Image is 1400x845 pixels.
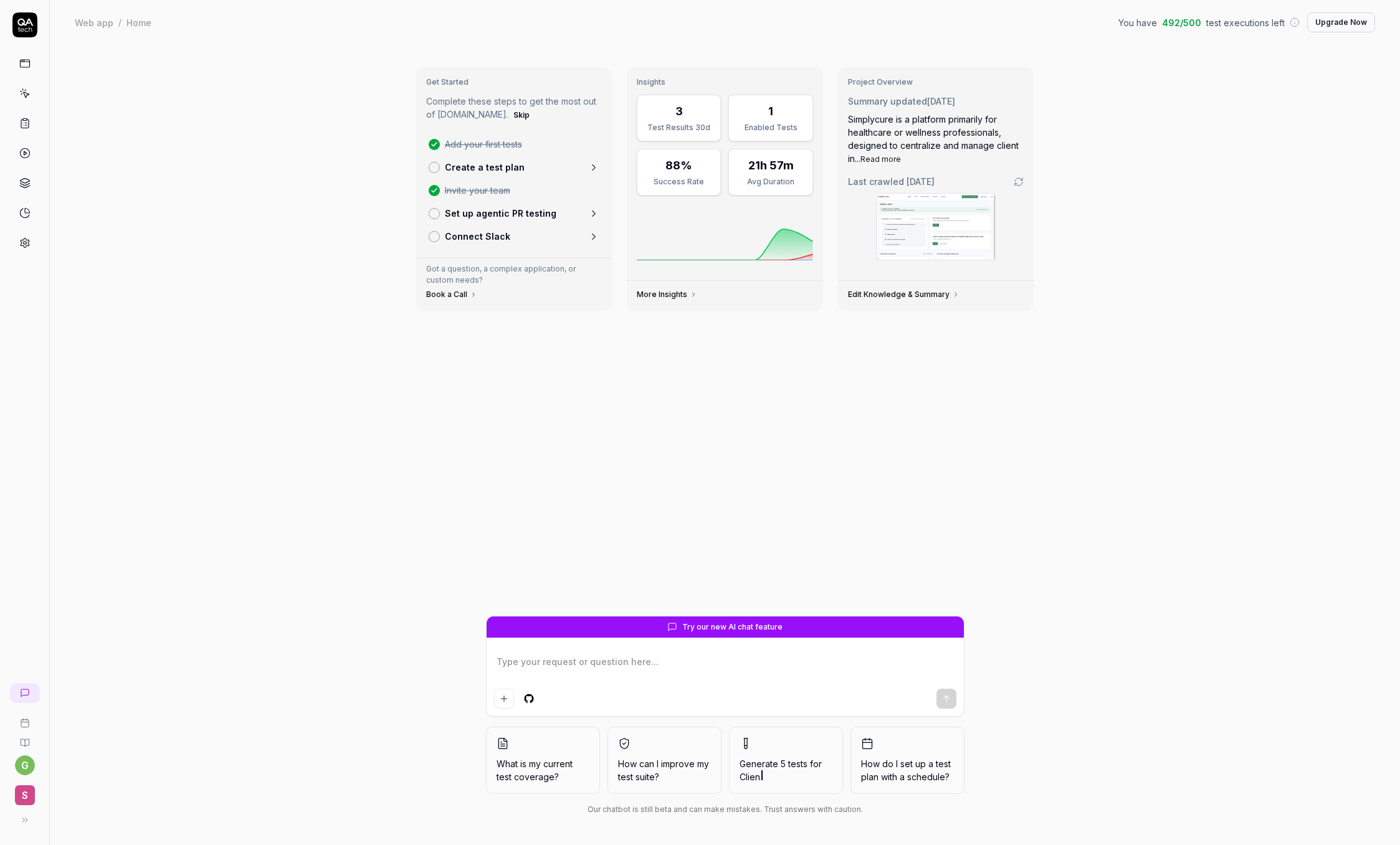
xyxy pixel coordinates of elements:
h3: Project Overview [848,77,1024,87]
span: You have [1118,16,1157,29]
p: Connect Slack [445,230,510,243]
p: Got a question, a complex application, or custom needs? [426,263,602,286]
span: S [15,785,35,805]
span: Summary updated [848,96,927,106]
span: Clien [740,772,760,782]
span: Generate 5 tests for [740,757,832,783]
div: Avg Duration [736,176,804,187]
h3: Insights [637,77,813,87]
img: Screenshot [877,194,995,260]
a: Documentation [5,728,44,748]
span: Try our new AI chat feature [682,621,783,633]
a: Edit Knowledge & Summary [848,290,960,300]
a: More Insights [637,290,697,300]
button: Read more [860,154,901,165]
div: Test Results 30d [645,122,713,133]
a: Book a call with us [5,708,44,728]
div: Home [126,16,151,29]
a: Create a test plan [424,156,605,179]
a: Go to crawling settings [1014,177,1024,187]
span: 492 / 500 [1162,16,1201,29]
button: Generate 5 tests forClien [729,727,843,794]
a: Book a Call [426,290,477,300]
a: Set up agentic PR testing [424,202,605,225]
div: 21h 57m [748,157,794,174]
button: Skip [511,108,532,123]
a: Connect Slack [424,225,605,248]
button: What is my current test coverage? [486,727,600,794]
time: [DATE] [927,96,955,106]
div: Our chatbot is still beta and can make mistakes. Trust answers with caution. [486,804,964,815]
div: 88% [665,157,692,174]
span: How do I set up a test plan with a schedule? [861,757,954,783]
h3: Get Started [426,77,602,87]
span: test executions left [1206,16,1285,29]
button: S [5,775,44,808]
button: g [15,755,35,775]
button: How can I improve my test suite? [607,727,721,794]
span: Simplycure is a platform primarily for healthcare or wellness professionals, designed to centrali... [848,114,1019,164]
div: Success Rate [645,176,713,187]
p: Create a test plan [445,161,525,174]
p: Complete these steps to get the most out of [DOMAIN_NAME]. [426,95,602,123]
div: 3 [675,103,683,120]
time: [DATE] [907,176,935,187]
div: Web app [75,16,113,29]
a: New conversation [10,683,40,703]
button: Add attachment [494,689,514,709]
button: Upgrade Now [1307,12,1375,32]
div: / [118,16,121,29]
button: How do I set up a test plan with a schedule? [850,727,964,794]
span: Last crawled [848,175,935,188]
span: How can I improve my test suite? [618,757,711,783]
span: What is my current test coverage? [497,757,589,783]
div: 1 [768,103,773,120]
div: Enabled Tests [736,122,804,133]
p: Set up agentic PR testing [445,207,556,220]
